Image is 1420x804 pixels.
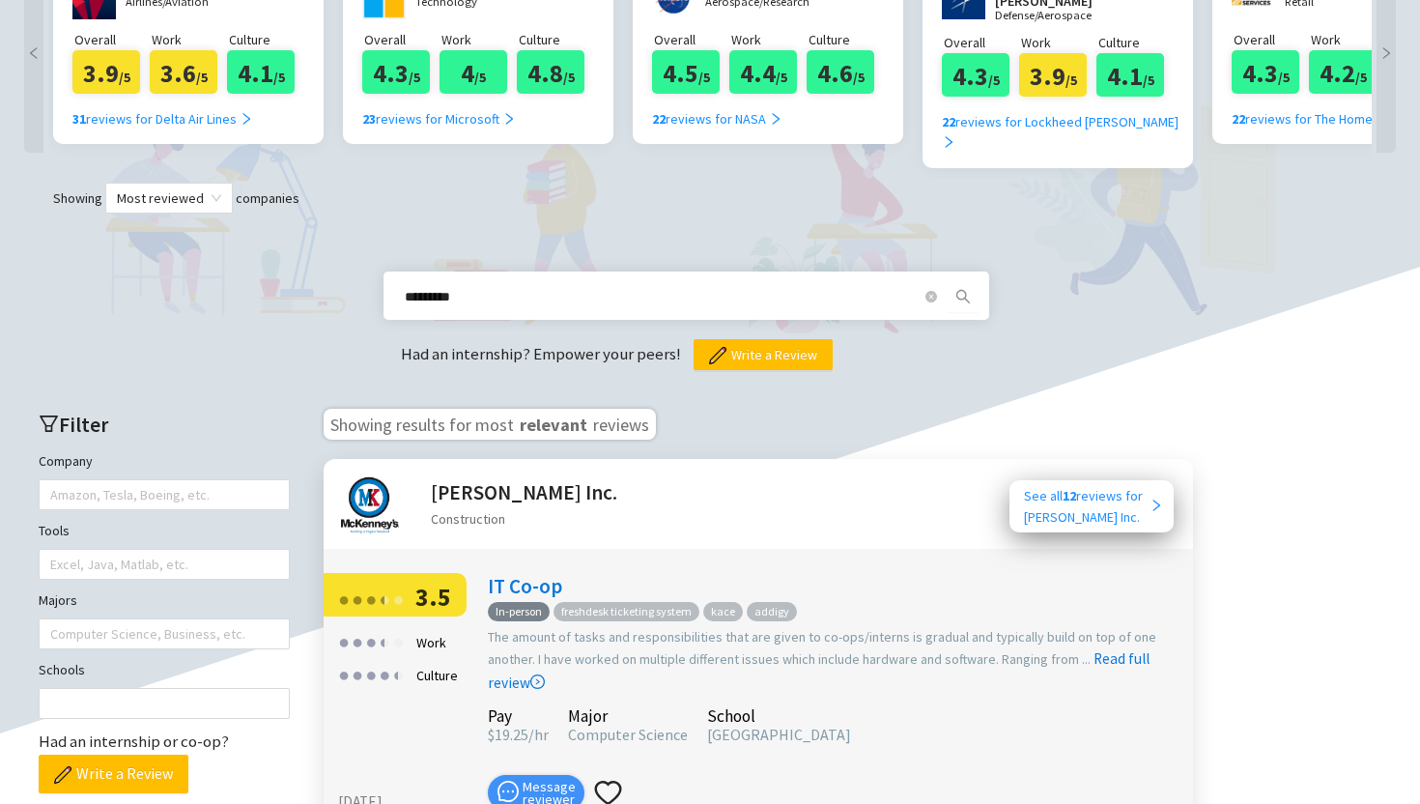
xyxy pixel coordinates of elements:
div: 4.3 [942,53,1009,97]
label: Company [39,450,93,472]
div: ● [338,659,350,689]
span: /5 [409,69,420,86]
span: relevant [518,411,589,434]
span: /5 [1278,69,1290,86]
div: 4.2 [1309,50,1377,94]
img: McKenney's Inc. [341,476,399,534]
span: /5 [776,69,787,86]
span: /5 [273,69,285,86]
div: 3.6 [150,50,217,94]
span: /5 [196,69,208,86]
div: ● [352,584,363,614]
div: See all reviews for [PERSON_NAME] Inc. [1024,485,1150,528]
b: 23 [362,110,376,128]
button: Write a Review [39,755,188,793]
div: 4.1 [227,50,295,94]
p: Overall [944,32,1019,53]
span: addigy [747,602,797,622]
div: reviews for NASA [652,108,782,129]
h2: Filter [39,409,290,441]
span: kace [703,602,743,622]
div: ● [352,659,363,689]
span: [GEOGRAPHIC_DATA] [707,725,851,744]
h2: [PERSON_NAME] Inc. [431,476,617,508]
span: right [1377,46,1396,60]
p: Overall [1234,29,1309,50]
span: /5 [474,69,486,86]
label: Majors [39,589,77,611]
div: 4.1 [1096,53,1164,97]
div: 3.9 [72,50,140,94]
div: 3.9 [1019,53,1087,97]
a: 22reviews for NASA right [652,94,782,129]
div: ● [365,659,377,689]
span: right [240,112,253,126]
span: /5 [698,69,710,86]
a: See all12reviews for[PERSON_NAME] Inc. [1009,480,1174,532]
img: pencil.png [709,347,726,364]
p: Culture [809,29,884,50]
div: ● [365,626,377,656]
p: Overall [654,29,729,50]
b: 31 [72,110,86,128]
span: $ [488,725,495,744]
span: Computer Science [568,725,688,744]
span: freshdesk ticketing system [554,602,699,622]
span: right [502,112,516,126]
span: /5 [1355,69,1367,86]
span: right-circle [530,675,545,689]
a: IT Co-op [488,573,562,599]
div: The amount of tasks and responsibilities that are given to co-ops/interns is gradual and typicall... [488,626,1183,694]
div: 4.4 [729,50,797,94]
span: /5 [1143,72,1154,89]
span: left [24,46,43,60]
a: 22reviews for Lockheed [PERSON_NAME] right [942,97,1188,154]
b: 22 [1232,110,1245,128]
div: ● [352,626,363,656]
a: Read full review [488,553,1150,691]
span: right [942,135,955,149]
div: 4.5 [652,50,720,94]
label: Schools [39,659,85,680]
div: ● [392,659,398,689]
button: search [948,281,979,312]
div: Showing companies [19,183,1401,214]
p: Work [441,29,517,50]
span: 19.25 [488,725,528,744]
a: 31reviews for Delta Air Lines right [72,94,253,129]
p: Overall [74,29,150,50]
label: Tools [39,520,70,541]
b: 22 [652,110,666,128]
div: ● [379,626,390,656]
div: ● [338,584,350,614]
p: Culture [229,29,304,50]
span: /5 [853,69,865,86]
div: ● [379,584,384,614]
p: Work [1021,32,1096,53]
span: filter [39,414,59,434]
div: 4.3 [362,50,430,94]
div: ● [338,626,350,656]
div: Major [568,709,688,723]
p: Culture [519,29,594,50]
p: Work [1311,29,1386,50]
span: right [769,112,782,126]
div: Pay [488,709,549,723]
div: ● [392,584,404,614]
p: Work [152,29,227,50]
p: Culture [1098,32,1174,53]
p: Work [731,29,807,50]
span: Had an internship or co-op? [39,731,229,752]
span: close-circle [925,291,937,302]
span: Write a Review [731,344,817,365]
div: ● [379,584,390,614]
img: pencil.png [54,766,71,784]
span: Most reviewed [117,184,221,213]
div: ● [392,626,404,656]
b: 22 [942,113,955,130]
h3: Showing results for most reviews [324,409,656,440]
span: /hr [528,725,549,744]
div: 4.3 [1232,50,1299,94]
div: reviews for Delta Air Lines [72,108,253,129]
span: Had an internship? Empower your peers! [401,343,684,364]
